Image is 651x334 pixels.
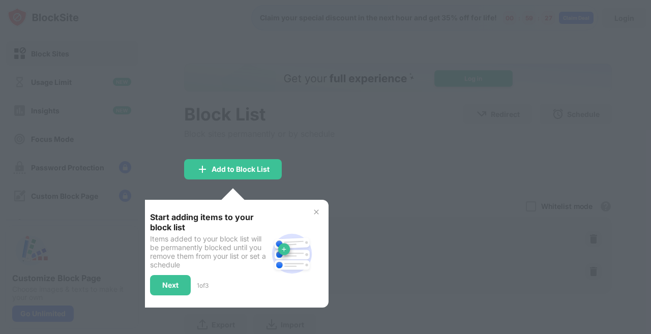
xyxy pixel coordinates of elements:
div: Start adding items to your block list [150,212,268,232]
div: Items added to your block list will be permanently blocked until you remove them from your list o... [150,234,268,269]
div: Next [162,281,179,289]
img: x-button.svg [312,208,320,216]
img: block-site.svg [268,229,316,278]
div: 1 of 3 [197,282,209,289]
div: Add to Block List [212,165,270,173]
